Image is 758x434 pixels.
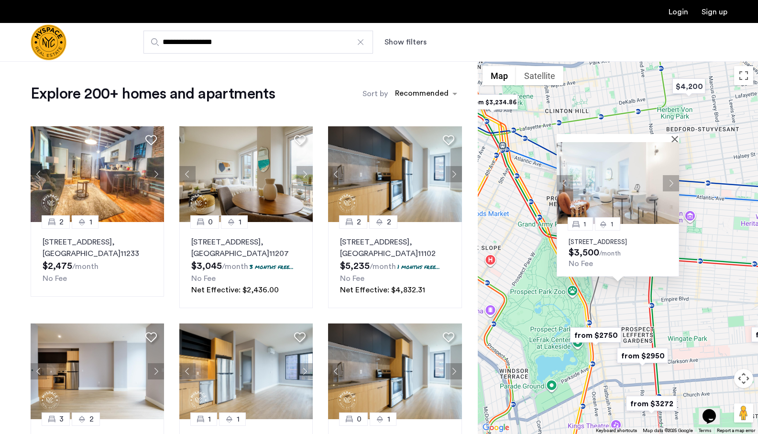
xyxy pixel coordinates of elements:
button: Drag Pegman onto the map to open Street View [734,403,753,423]
img: 1997_638519001096654587.png [179,126,313,222]
button: Previous apartment [179,166,196,182]
img: 1997_638519966982966758.png [179,323,313,419]
a: 22[STREET_ADDRESS], [GEOGRAPHIC_DATA]111021 months free...No FeeNet Effective: $4,832.31 [328,222,461,308]
button: Previous apartment [179,363,196,379]
span: $2,475 [43,261,72,271]
button: Show satellite imagery [516,66,563,85]
span: 1 [208,413,211,425]
button: Show street map [483,66,516,85]
button: Close [673,135,680,142]
img: 1997_638519968035243270.png [328,126,462,222]
button: Next apartment [148,363,164,379]
input: Apartment Search [143,31,373,54]
img: 1997_638660674255189691.jpeg [31,126,165,222]
a: Terms (opens in new tab) [699,427,711,434]
sub: /month [370,263,396,270]
p: [STREET_ADDRESS] [569,238,667,246]
sub: /month [72,263,99,270]
span: 1 [387,413,390,425]
sub: /month [599,250,621,257]
span: 1 [583,221,586,227]
button: Toggle fullscreen view [734,66,753,85]
img: 1997_638519968069068022.png [31,323,165,419]
button: Previous apartment [328,166,344,182]
label: Sort by [363,88,388,100]
div: from $3272 [622,393,681,414]
div: $4,200 [669,76,709,97]
button: Previous apartment [328,363,344,379]
a: Open this area in Google Maps (opens a new window) [480,422,512,434]
div: Recommended [394,88,449,101]
span: No Fee [191,275,216,282]
img: 1997_638519968035243270.png [328,323,462,419]
button: Next apartment [446,363,462,379]
a: 21[STREET_ADDRESS], [GEOGRAPHIC_DATA]11233No Fee [31,222,164,297]
h1: Explore 200+ homes and apartments [31,84,275,103]
button: Keyboard shortcuts [596,427,637,434]
div: from $2950 [613,345,672,367]
div: $3,675 [641,166,682,187]
img: logo [31,24,66,60]
button: Next apartment [663,175,679,191]
button: Next apartment [297,166,313,182]
span: No Fee [340,275,364,282]
span: No Fee [43,275,67,282]
button: Next apartment [297,363,313,379]
div: from $3,234.86 [463,91,522,113]
p: [STREET_ADDRESS] 11102 [340,236,450,259]
ng-select: sort-apartment [390,85,462,102]
span: $3,045 [191,261,222,271]
p: 3 months free... [250,263,294,271]
button: Next apartment [446,166,462,182]
span: 1 [89,216,92,228]
span: 0 [357,413,362,425]
iframe: chat widget [699,396,729,424]
span: No Fee [569,260,593,267]
a: Login [669,8,688,16]
span: Map data ©2025 Google [643,428,693,433]
span: 1 [237,413,240,425]
p: [STREET_ADDRESS] 11207 [191,236,301,259]
span: 0 [208,216,213,228]
a: Cazamio Logo [31,24,66,60]
p: [STREET_ADDRESS] 11233 [43,236,152,259]
a: 01[STREET_ADDRESS], [GEOGRAPHIC_DATA]112073 months free...No FeeNet Effective: $2,436.00 [179,222,313,308]
span: 2 [357,216,361,228]
span: 2 [59,216,64,228]
div: from $2750 [566,324,625,346]
button: Previous apartment [31,166,47,182]
sub: /month [222,263,248,270]
img: Apartment photo [557,142,679,224]
span: 1 [611,221,613,227]
button: Previous apartment [557,175,573,191]
a: Report a map error [717,427,755,434]
button: Map camera controls [734,369,753,388]
a: Registration [702,8,727,16]
span: $3,500 [569,248,599,257]
button: Previous apartment [31,363,47,379]
span: 2 [387,216,391,228]
img: Google [480,422,512,434]
span: 3 [59,413,64,425]
span: Net Effective: $2,436.00 [191,286,279,294]
span: $5,235 [340,261,370,271]
span: 2 [89,413,94,425]
span: 1 [239,216,242,228]
button: Next apartment [148,166,164,182]
button: Show or hide filters [384,36,427,48]
p: 1 months free... [397,263,440,271]
span: Net Effective: $4,832.31 [340,286,425,294]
